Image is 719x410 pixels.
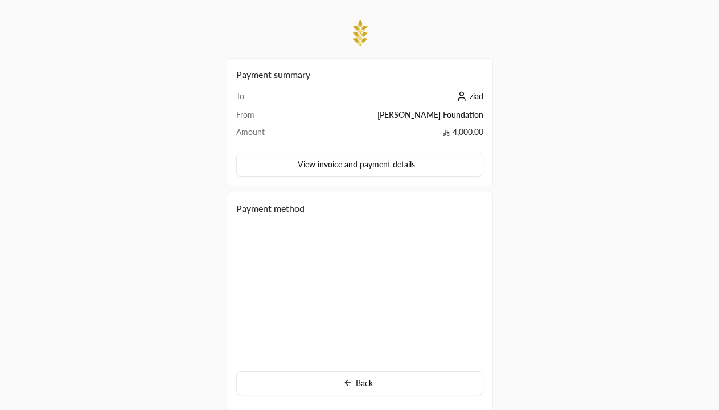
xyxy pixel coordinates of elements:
[236,371,483,396] button: Back
[470,91,483,101] span: ziad
[288,109,483,126] td: [PERSON_NAME] Foundation
[288,126,483,143] td: 4,000.00
[356,378,373,388] span: Back
[236,91,289,109] td: To
[236,153,483,177] button: View invoice and payment details
[236,109,289,126] td: From
[236,202,483,215] div: Payment method
[348,18,371,49] img: Company Logo
[236,68,483,81] h2: Payment summary
[454,91,483,101] a: ziad
[236,126,289,143] td: Amount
